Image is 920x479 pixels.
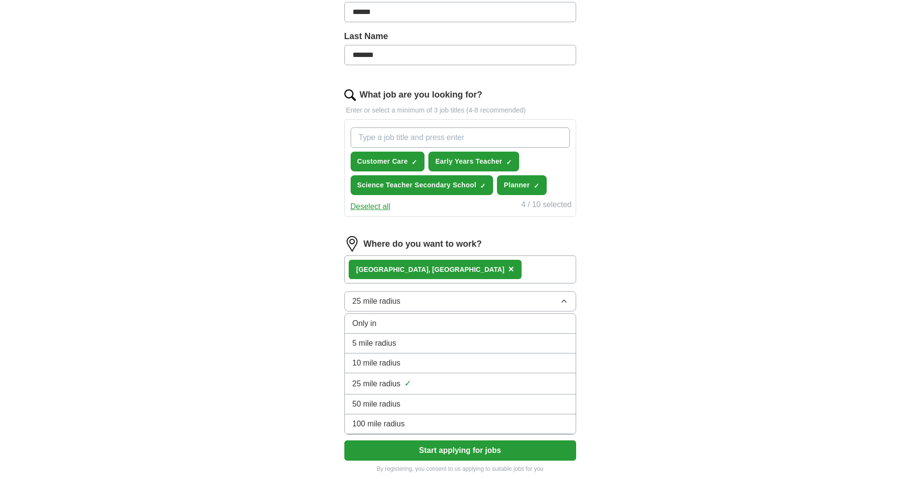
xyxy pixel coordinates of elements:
[357,180,477,190] span: Science Teacher Secondary School
[351,152,425,171] button: Customer Care✓
[353,378,401,390] span: 25 mile radius
[506,158,512,166] span: ✓
[521,199,571,212] div: 4 / 10 selected
[480,182,486,190] span: ✓
[360,88,482,101] label: What job are you looking for?
[344,291,576,311] button: 25 mile radius
[411,158,417,166] span: ✓
[344,105,576,115] p: Enter or select a minimum of 3 job titles (4-8 recommended)
[404,377,411,390] span: ✓
[428,152,519,171] button: Early Years Teacher✓
[508,262,514,277] button: ×
[344,30,576,43] label: Last Name
[504,180,530,190] span: Planner
[435,156,502,167] span: Early Years Teacher
[351,175,494,195] button: Science Teacher Secondary School✓
[357,156,408,167] span: Customer Care
[353,338,396,349] span: 5 mile radius
[344,465,576,473] p: By registering, you consent to us applying to suitable jobs for you
[508,264,514,274] span: ×
[534,182,539,190] span: ✓
[353,418,405,430] span: 100 mile radius
[356,265,505,275] div: [GEOGRAPHIC_DATA], [GEOGRAPHIC_DATA]
[497,175,547,195] button: Planner✓
[353,296,401,307] span: 25 mile radius
[344,236,360,252] img: location.png
[344,89,356,101] img: search.png
[344,440,576,461] button: Start applying for jobs
[353,318,377,329] span: Only in
[351,127,570,148] input: Type a job title and press enter
[353,398,401,410] span: 50 mile radius
[364,238,482,251] label: Where do you want to work?
[353,357,401,369] span: 10 mile radius
[351,201,391,212] button: Deselect all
